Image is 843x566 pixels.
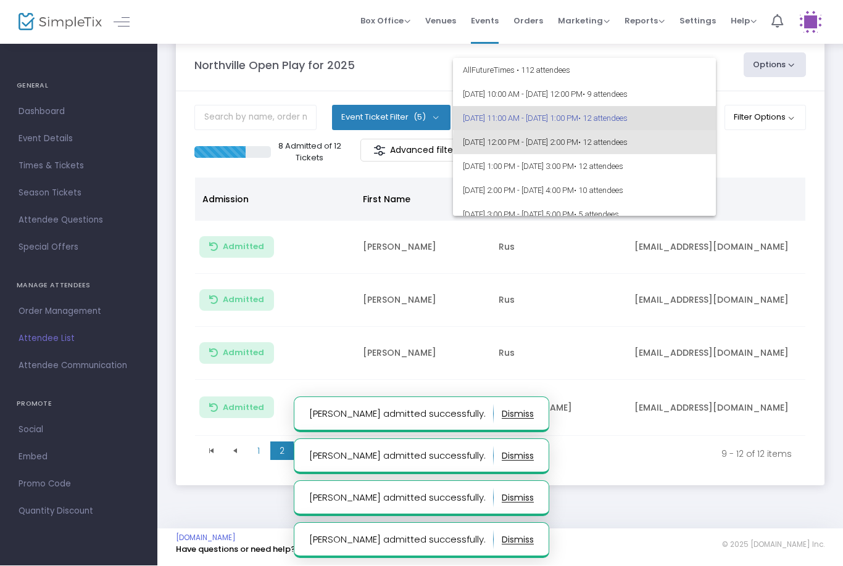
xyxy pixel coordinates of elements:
[463,59,706,83] span: All Future Times • 112 attendees
[502,404,534,424] button: dismiss
[309,488,494,508] p: [PERSON_NAME] admitted successfully.
[463,107,706,131] span: [DATE] 11:00 AM - [DATE] 1:00 PM
[463,83,706,107] span: [DATE] 10:00 AM - [DATE] 12:00 PM
[463,131,706,155] span: [DATE] 12:00 PM - [DATE] 2:00 PM
[463,203,706,227] span: [DATE] 3:00 PM - [DATE] 5:00 PM
[574,162,623,171] span: • 12 attendees
[309,446,494,466] p: [PERSON_NAME] admitted successfully.
[583,90,628,99] span: • 9 attendees
[309,530,494,550] p: [PERSON_NAME] admitted successfully.
[502,446,534,466] button: dismiss
[578,138,628,147] span: • 12 attendees
[463,179,706,203] span: [DATE] 2:00 PM - [DATE] 4:00 PM
[574,186,623,195] span: • 10 attendees
[502,488,534,508] button: dismiss
[574,210,619,219] span: • 5 attendees
[309,404,494,424] p: [PERSON_NAME] admitted successfully.
[502,530,534,550] button: dismiss
[463,155,706,179] span: [DATE] 1:00 PM - [DATE] 3:00 PM
[578,114,628,123] span: • 12 attendees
